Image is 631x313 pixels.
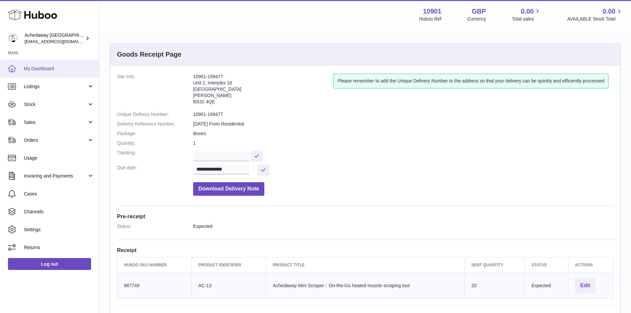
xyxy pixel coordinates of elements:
span: AVAILABLE Stock Total [567,16,623,22]
td: Expected [525,273,568,298]
strong: 10901 [423,7,442,16]
span: 0.00 [521,7,534,16]
button: Edit [575,278,596,293]
a: 0.00 AVAILABLE Stock Total [567,7,623,22]
h3: Goods Receipt Page [117,50,182,59]
dt: Site Info: [117,74,193,108]
span: 0.00 [603,7,615,16]
h3: Pre-receipt [117,213,613,220]
td: AC-13 [191,273,266,298]
th: Actions [568,257,613,273]
dd: Expected [193,223,613,230]
strong: GBP [472,7,486,16]
img: admin@newpb.co.uk [8,33,18,43]
span: Invoicing and Payments [24,173,87,179]
td: 20 [464,273,525,298]
span: My Dashboard [24,66,94,72]
dd: 1 [193,140,613,146]
th: Huboo SKU Number [117,257,192,273]
dd: [DATE] From Residential [193,121,613,127]
a: 0.00 Total sales [512,7,541,22]
td: Achedaway Mini Scraper：On-the-Go heated muscle scraping tool [266,273,464,298]
a: Log out [8,258,91,270]
dt: Package: [117,130,193,137]
span: [EMAIL_ADDRESS][DOMAIN_NAME] [25,39,97,44]
button: Download Delivery Note [193,182,264,196]
span: Sales [24,119,87,126]
dt: Tracking: [117,150,193,161]
td: 987749 [117,273,192,298]
span: Returns [24,244,94,251]
th: Sent Quantity [464,257,525,273]
address: 10901-199477 Unit 2, Interplex 16 [GEOGRAPHIC_DATA] [PERSON_NAME] BS32 4QE [193,74,333,108]
span: Listings [24,83,87,90]
div: Huboo Ref [419,16,442,22]
dt: Due date: [117,165,193,176]
th: Status [525,257,568,273]
span: Settings [24,227,94,233]
span: Total sales [512,16,541,22]
dt: Unique Delivery Number: [117,111,193,118]
span: Orders [24,137,87,143]
h3: Receipt [117,246,613,254]
div: Achedaway [GEOGRAPHIC_DATA] [25,32,84,45]
span: Channels [24,209,94,215]
div: Currency [467,16,486,22]
dt: Quantity: [117,140,193,146]
th: Product Identifier [191,257,266,273]
span: Usage [24,155,94,161]
dd: Boxes [193,130,613,137]
span: Stock [24,101,87,108]
span: Cases [24,191,94,197]
dt: Delivery Reference Number: [117,121,193,127]
dd: 10901-199477 [193,111,613,118]
th: Product title [266,257,464,273]
dt: Status: [117,223,193,230]
div: Please remember to add the Unique Delivery Number to the address so that your delivery can be qui... [333,74,608,88]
